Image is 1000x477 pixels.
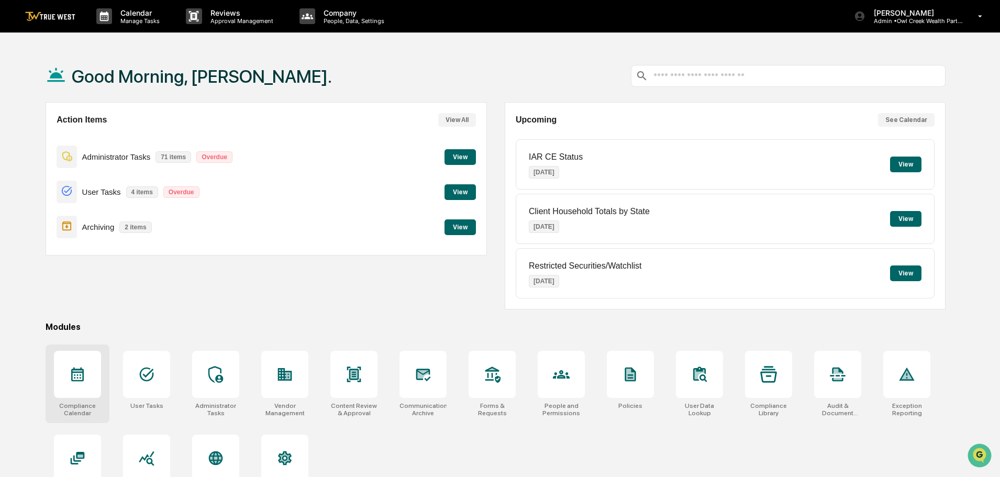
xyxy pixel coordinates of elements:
[82,152,151,161] p: Administrator Tasks
[538,402,585,417] div: People and Permissions
[130,402,163,409] div: User Tasks
[516,115,557,125] h2: Upcoming
[163,186,199,198] p: Overdue
[112,8,165,17] p: Calendar
[76,215,84,224] div: 🗄️
[47,91,144,99] div: We're available if you need us!
[445,221,476,231] a: View
[112,17,165,25] p: Manage Tasks
[74,259,127,268] a: Powered byPylon
[529,166,559,179] p: [DATE]
[438,113,476,127] button: View All
[202,8,279,17] p: Reviews
[469,402,516,417] div: Forms & Requests
[10,235,19,243] div: 🔎
[196,151,232,163] p: Overdue
[82,187,121,196] p: User Tasks
[202,17,279,25] p: Approval Management
[676,402,723,417] div: User Data Lookup
[93,142,114,151] span: [DATE]
[445,219,476,235] button: View
[162,114,191,127] button: See all
[529,261,641,271] p: Restricted Securities/Watchlist
[104,260,127,268] span: Pylon
[72,66,332,87] h1: Good Morning, [PERSON_NAME].
[93,171,114,179] span: [DATE]
[10,161,27,178] img: Tammy Steffen
[46,322,946,332] div: Modules
[883,402,930,417] div: Exception Reporting
[966,442,995,471] iframe: Open customer support
[126,186,158,198] p: 4 items
[10,215,19,224] div: 🖐️
[399,402,447,417] div: Communications Archive
[878,113,935,127] button: See Calendar
[445,149,476,165] button: View
[87,142,91,151] span: •
[10,116,70,125] div: Past conversations
[10,22,191,39] p: How can we help?
[445,186,476,196] a: View
[890,265,921,281] button: View
[315,8,390,17] p: Company
[155,151,191,163] p: 71 items
[890,157,921,172] button: View
[315,17,390,25] p: People, Data, Settings
[72,210,134,229] a: 🗄️Attestations
[261,402,308,417] div: Vendor Management
[192,402,239,417] div: Administrator Tasks
[32,142,85,151] span: [PERSON_NAME]
[618,402,642,409] div: Policies
[119,221,151,233] p: 2 items
[32,171,85,179] span: [PERSON_NAME]
[86,214,130,225] span: Attestations
[6,230,70,249] a: 🔎Data Lookup
[529,152,583,162] p: IAR CE Status
[21,234,66,245] span: Data Lookup
[87,171,91,179] span: •
[6,210,72,229] a: 🖐️Preclearance
[10,80,29,99] img: 1746055101610-c473b297-6a78-478c-a979-82029cc54cd1
[529,275,559,287] p: [DATE]
[57,115,107,125] h2: Action Items
[10,132,27,149] img: Tammy Steffen
[21,214,68,225] span: Preclearance
[445,184,476,200] button: View
[890,211,921,227] button: View
[54,402,101,417] div: Compliance Calendar
[25,12,75,21] img: logo
[47,80,172,91] div: Start new chat
[529,220,559,233] p: [DATE]
[814,402,861,417] div: Audit & Document Logs
[529,207,650,216] p: Client Household Totals by State
[445,151,476,161] a: View
[82,223,115,231] p: Archiving
[178,83,191,96] button: Start new chat
[865,8,963,17] p: [PERSON_NAME]
[330,402,377,417] div: Content Review & Approval
[745,402,792,417] div: Compliance Library
[865,17,963,25] p: Admin • Owl Creek Wealth Partners
[22,80,41,99] img: 8933085812038_c878075ebb4cc5468115_72.jpg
